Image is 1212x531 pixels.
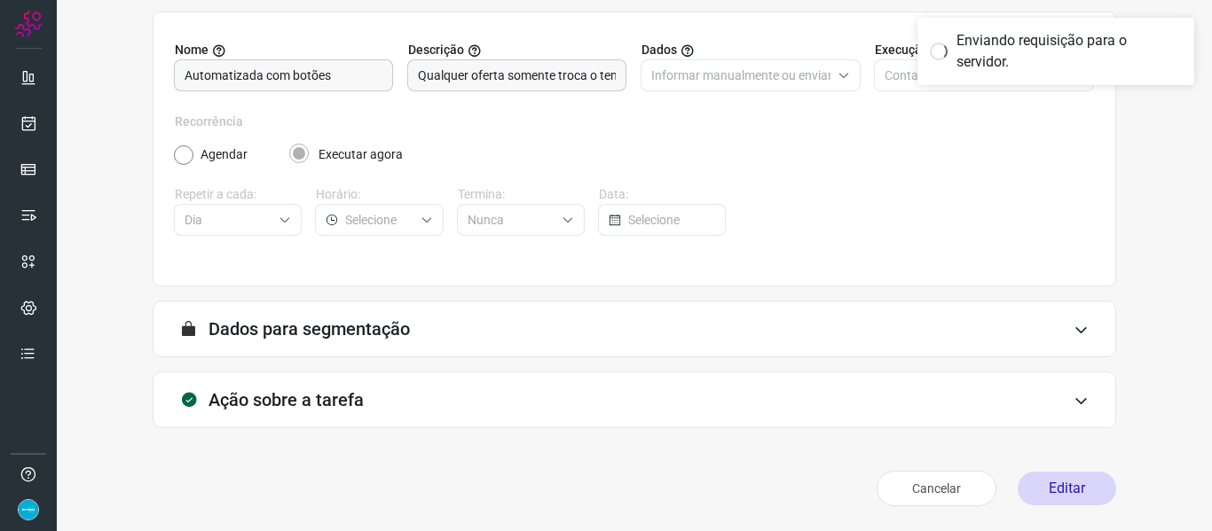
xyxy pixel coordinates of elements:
label: Repetir a cada: [175,185,302,204]
label: Recorrência [175,113,1094,131]
input: Selecione o tipo de envio [651,60,830,90]
div: Enviando requisição para o servidor. [956,30,1182,73]
h3: Dados para segmentação [209,318,410,340]
span: Nome [175,41,209,59]
input: Forneça uma breve descrição da sua tarefa. [418,60,616,90]
button: Cancelar [877,471,996,506]
label: Agendar [201,145,248,164]
span: Descrição [408,41,464,59]
label: Horário: [316,185,443,204]
h3: Ação sobre a tarefa [209,389,364,410]
img: 86fc21c22a90fb4bae6cb495ded7e8f6.png [18,499,39,520]
label: Executar agora [319,145,403,164]
img: Logo [15,11,42,37]
input: Selecione [468,205,555,235]
span: Dados [641,41,677,59]
label: Data: [599,185,726,204]
label: Termina: [458,185,585,204]
input: Selecione o tipo de envio [885,60,1064,90]
input: Selecione [628,205,714,235]
button: Editar [1018,472,1116,505]
span: Execução [875,41,929,59]
input: Digite o nome para a sua tarefa. [185,60,382,90]
input: Selecione [345,205,413,235]
input: Selecione [185,205,272,235]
